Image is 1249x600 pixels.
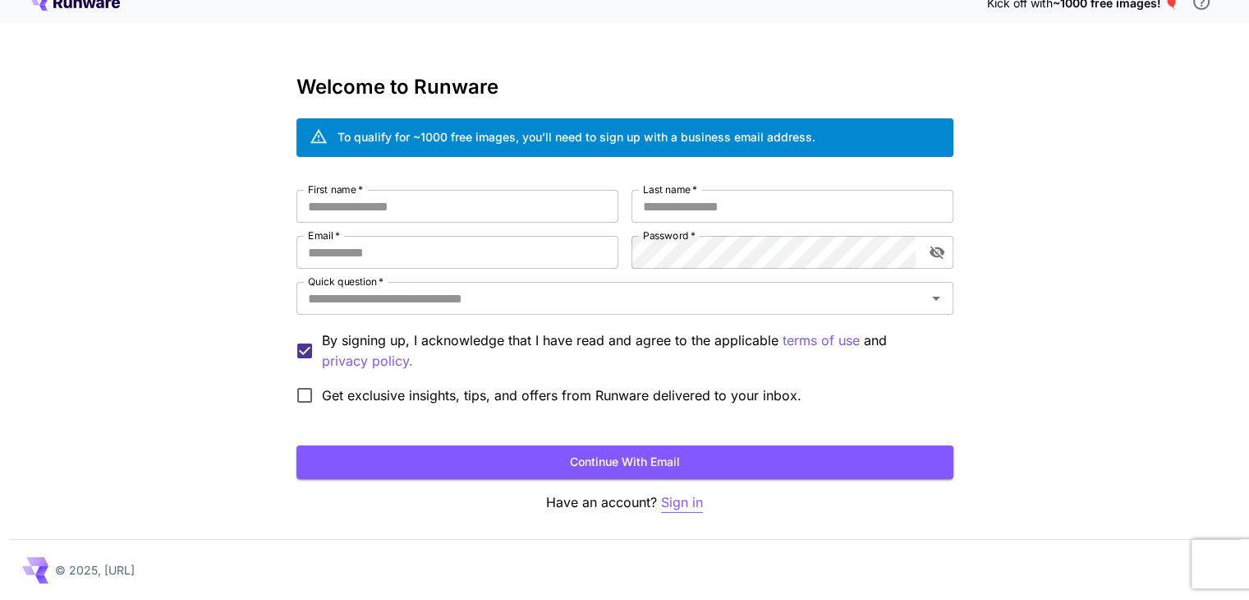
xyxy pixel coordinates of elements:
h3: Welcome to Runware [296,76,953,99]
p: terms of use [783,330,860,351]
p: Have an account? [296,492,953,513]
label: Password [643,228,696,242]
button: By signing up, I acknowledge that I have read and agree to the applicable and privacy policy. [783,330,860,351]
label: Quick question [308,275,383,288]
div: To qualify for ~1000 free images, you’ll need to sign up with a business email address. [338,128,815,145]
p: By signing up, I acknowledge that I have read and agree to the applicable and [322,330,940,372]
button: Sign in [661,492,703,513]
label: First name [308,182,363,196]
label: Last name [643,182,697,196]
label: Email [308,228,340,242]
button: Open [925,287,948,310]
button: By signing up, I acknowledge that I have read and agree to the applicable terms of use and [322,351,413,372]
button: Continue with email [296,445,953,479]
span: Get exclusive insights, tips, and offers from Runware delivered to your inbox. [322,385,801,405]
p: privacy policy. [322,351,413,372]
p: © 2025, [URL] [55,561,135,579]
button: toggle password visibility [922,238,952,267]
